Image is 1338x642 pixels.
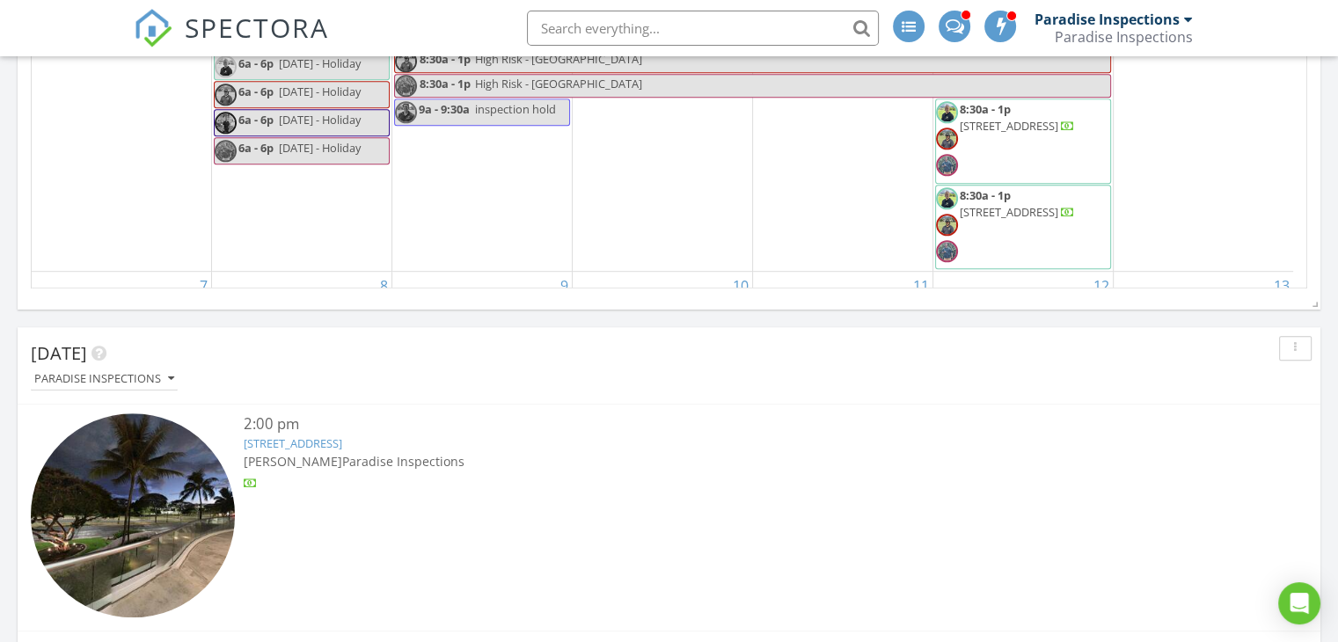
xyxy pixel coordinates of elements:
span: [STREET_ADDRESS] [960,118,1058,134]
img: img_9248.jpeg [215,140,237,162]
a: 8:30a - 1p [STREET_ADDRESS] [960,101,1075,134]
span: inspection hold [475,101,556,117]
span: 6a - 6p [238,140,274,156]
a: Go to September 13, 2025 [1270,272,1293,300]
img: img_1984.jpeg [936,214,958,236]
a: 8:30a - 1p [STREET_ADDRESS] [935,185,1111,270]
span: 6a - 6p [238,112,274,128]
span: [PERSON_NAME] [244,453,342,470]
img: streetview [31,413,235,617]
span: [DATE] - Holiday [279,84,361,99]
span: [DATE] - Holiday [279,112,361,128]
a: Go to September 10, 2025 [729,272,752,300]
img: img_1984.jpeg [215,84,237,106]
img: img_9248.jpeg [936,240,958,262]
span: [DATE] - Holiday [279,140,361,156]
span: High Risk - [GEOGRAPHIC_DATA] [475,51,642,67]
img: img_5395.jpeg [215,55,237,77]
span: 8:30a - 1p [419,75,472,97]
a: 2:00 pm [STREET_ADDRESS] [PERSON_NAME]Paradise Inspections [31,413,1307,622]
td: Go to September 12, 2025 [932,272,1113,371]
td: Go to September 10, 2025 [573,272,753,371]
img: img_6208.jpeg [215,112,237,134]
div: Paradise Inspections [1055,28,1193,46]
img: img_5395.jpeg [936,101,958,123]
td: Go to September 7, 2025 [32,272,212,371]
span: High Risk - [GEOGRAPHIC_DATA] [475,76,642,91]
button: Paradise Inspections [31,368,178,391]
input: Search everything... [527,11,879,46]
span: 6a - 6p [238,84,274,99]
a: Go to September 7, 2025 [196,272,211,300]
span: [DATE] [31,341,87,365]
img: img_1984.jpeg [395,50,417,72]
a: Go to September 12, 2025 [1090,272,1113,300]
span: SPECTORA [185,9,329,46]
img: img_9248.jpeg [395,75,417,97]
a: Go to September 9, 2025 [557,272,572,300]
td: Go to September 9, 2025 [392,272,573,371]
a: 8:30a - 1p [STREET_ADDRESS] [960,187,1075,220]
img: The Best Home Inspection Software - Spectora [134,9,172,47]
a: Go to September 8, 2025 [377,272,391,300]
img: img_9248.jpeg [936,154,958,176]
td: Go to September 11, 2025 [752,272,932,371]
div: Paradise Inspections [34,373,174,385]
a: SPECTORA [134,24,329,61]
a: 8:30a - 1p [STREET_ADDRESS] [935,98,1111,184]
span: 8:30a - 1p [960,187,1011,203]
img: img_5395.jpeg [936,187,958,209]
span: [STREET_ADDRESS] [960,204,1058,220]
span: 9a - 9:30a [419,101,470,117]
td: Go to September 13, 2025 [1113,272,1293,371]
a: [STREET_ADDRESS] [244,435,342,451]
div: Paradise Inspections [1035,11,1180,28]
td: Go to September 8, 2025 [212,272,392,371]
a: Go to September 11, 2025 [910,272,932,300]
span: 8:30a - 1p [960,101,1011,117]
span: 8:30a - 1p [419,50,472,72]
img: img_1984.jpeg [936,128,958,150]
div: 2:00 pm [244,413,1201,435]
span: Paradise Inspections [342,453,464,470]
div: Open Intercom Messenger [1278,582,1320,624]
img: d0180cea8ba347a880e9ac022dad87ef.jpeg [395,101,417,123]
